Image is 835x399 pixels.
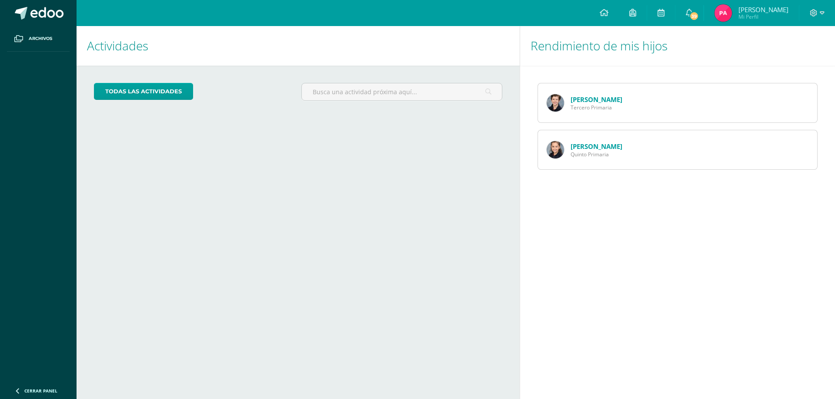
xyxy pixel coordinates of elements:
[571,151,622,158] span: Quinto Primaria
[531,26,825,66] h1: Rendimiento de mis hijos
[571,142,622,151] a: [PERSON_NAME]
[689,11,699,21] span: 39
[571,104,622,111] span: Tercero Primaria
[24,388,57,394] span: Cerrar panel
[738,13,788,20] span: Mi Perfil
[302,83,501,100] input: Busca una actividad próxima aquí...
[571,95,622,104] a: [PERSON_NAME]
[7,26,70,52] a: Archivos
[715,4,732,22] img: a63ceb7e8875d3d7d3dc22ebb557c32a.png
[94,83,193,100] a: todas las Actividades
[738,5,788,14] span: [PERSON_NAME]
[87,26,509,66] h1: Actividades
[29,35,52,42] span: Archivos
[547,141,564,158] img: 352efbff5718b3184212c6637503b285.png
[547,94,564,112] img: 0931f0b1aff4ccc2571a91d59f9586b7.png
